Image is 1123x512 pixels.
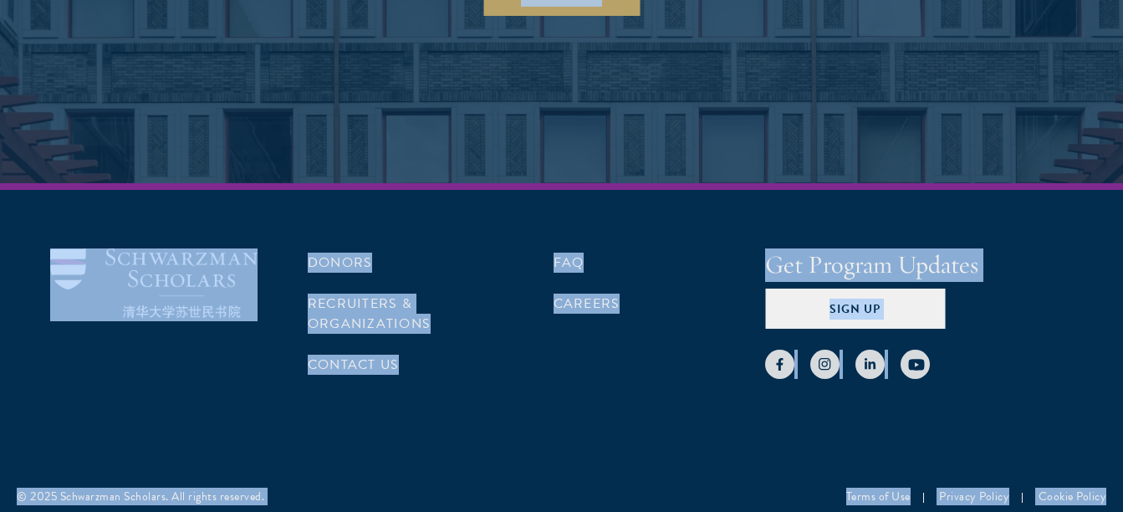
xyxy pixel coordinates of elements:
a: Donors [308,253,372,273]
a: Terms of Use [846,488,911,505]
a: Cookie Policy [1039,488,1107,505]
a: Careers [554,294,620,314]
a: Privacy Policy [939,488,1009,505]
div: © 2025 Schwarzman Scholars. All rights reserved. [17,488,264,505]
a: Contact Us [308,355,399,375]
h4: Get Program Updates [765,248,1073,282]
a: FAQ [554,253,584,273]
button: Sign Up [765,289,945,329]
img: Schwarzman Scholars [50,248,258,318]
a: Recruiters & Organizations [308,294,431,334]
